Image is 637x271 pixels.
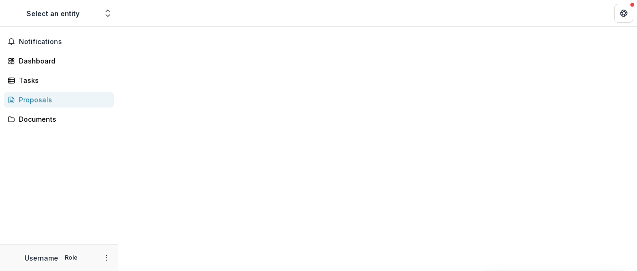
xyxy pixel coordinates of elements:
div: Proposals [19,95,106,105]
p: Username [25,253,58,263]
div: Dashboard [19,56,106,66]
div: Documents [19,114,106,124]
div: Select an entity [26,9,79,18]
button: Get Help [614,4,633,23]
a: Tasks [4,72,114,88]
span: Notifications [19,38,110,46]
button: Open entity switcher [101,4,114,23]
button: Notifications [4,34,114,49]
a: Proposals [4,92,114,108]
p: Role [62,253,80,262]
div: Tasks [19,75,106,85]
button: More [101,252,112,263]
a: Documents [4,111,114,127]
a: Dashboard [4,53,114,69]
